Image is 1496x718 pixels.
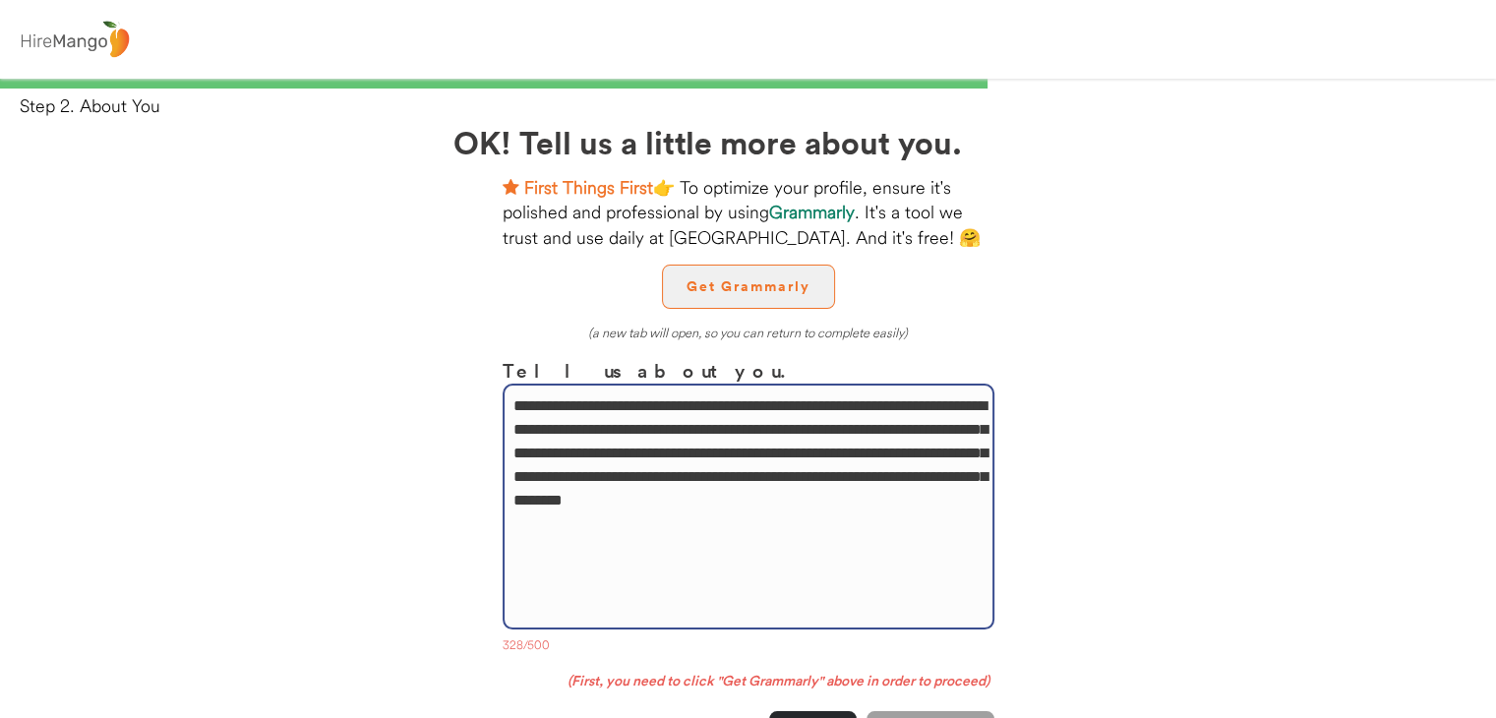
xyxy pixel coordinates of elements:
[4,79,1492,89] div: 66%
[453,118,1044,165] h2: OK! Tell us a little more about you.
[588,325,908,340] em: (a new tab will open, so you can return to complete easily)
[503,356,994,385] h3: Tell us about you.
[503,175,994,250] div: 👉 To optimize your profile, ensure it's polished and professional by using . It's a tool we trust...
[769,201,855,223] strong: Grammarly
[503,637,994,657] div: 328/500
[20,93,1496,118] div: Step 2. About You
[524,176,653,199] strong: First Things First
[15,17,135,63] img: logo%20-%20hiremango%20gray.png
[662,265,835,309] button: Get Grammarly
[503,672,994,691] div: (First, you need to click "Get Grammarly" above in order to proceed)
